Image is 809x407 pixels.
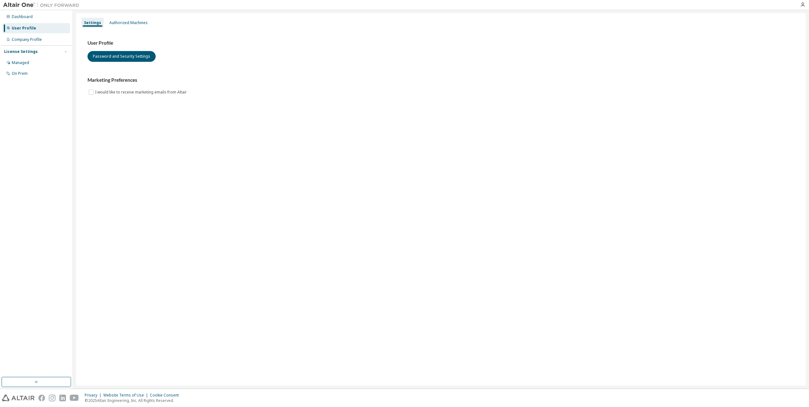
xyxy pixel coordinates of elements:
[12,26,36,31] div: User Profile
[150,393,183,398] div: Cookie Consent
[4,49,38,54] div: License Settings
[2,395,35,401] img: altair_logo.svg
[87,51,156,62] button: Password and Security Settings
[12,71,28,76] div: On Prem
[3,2,82,8] img: Altair One
[70,395,79,401] img: youtube.svg
[85,393,103,398] div: Privacy
[84,20,101,25] div: Settings
[38,395,45,401] img: facebook.svg
[109,20,148,25] div: Authorized Machines
[87,77,794,83] h3: Marketing Preferences
[12,14,33,19] div: Dashboard
[59,395,66,401] img: linkedin.svg
[12,37,42,42] div: Company Profile
[85,398,183,403] p: © 2025 Altair Engineering, Inc. All Rights Reserved.
[12,60,29,65] div: Managed
[103,393,150,398] div: Website Terms of Use
[49,395,55,401] img: instagram.svg
[95,88,188,96] label: I would like to receive marketing emails from Altair
[87,40,794,46] h3: User Profile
